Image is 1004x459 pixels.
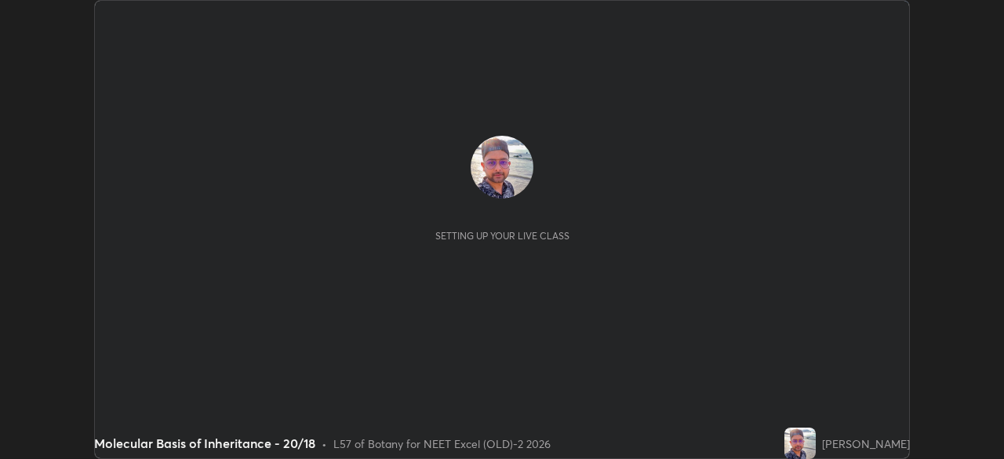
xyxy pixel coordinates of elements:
div: Setting up your live class [435,230,569,242]
div: Molecular Basis of Inheritance - 20/18 [94,434,315,453]
img: 1b6bfac424484ba893b08b27821c3fa7.jpg [471,136,533,199]
div: • [322,435,327,452]
div: [PERSON_NAME] [822,435,910,452]
div: L57 of Botany for NEET Excel (OLD)-2 2026 [333,435,551,452]
img: 1b6bfac424484ba893b08b27821c3fa7.jpg [784,428,816,459]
